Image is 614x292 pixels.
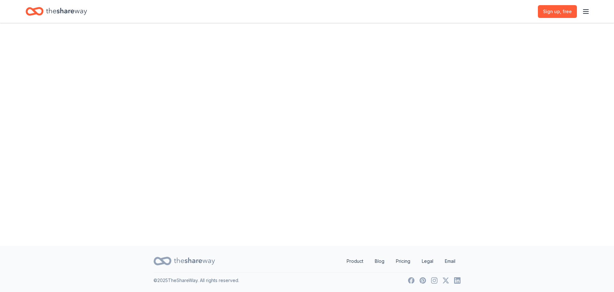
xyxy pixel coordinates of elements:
a: Email [440,255,460,268]
a: Blog [370,255,390,268]
a: Legal [417,255,438,268]
a: Pricing [391,255,415,268]
nav: quick links [342,255,460,268]
a: Home [26,4,87,19]
span: Sign up [543,8,572,15]
a: Sign up, free [538,5,577,18]
span: , free [560,9,572,14]
p: © 2025 TheShareWay. All rights reserved. [153,277,239,284]
a: Product [342,255,368,268]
